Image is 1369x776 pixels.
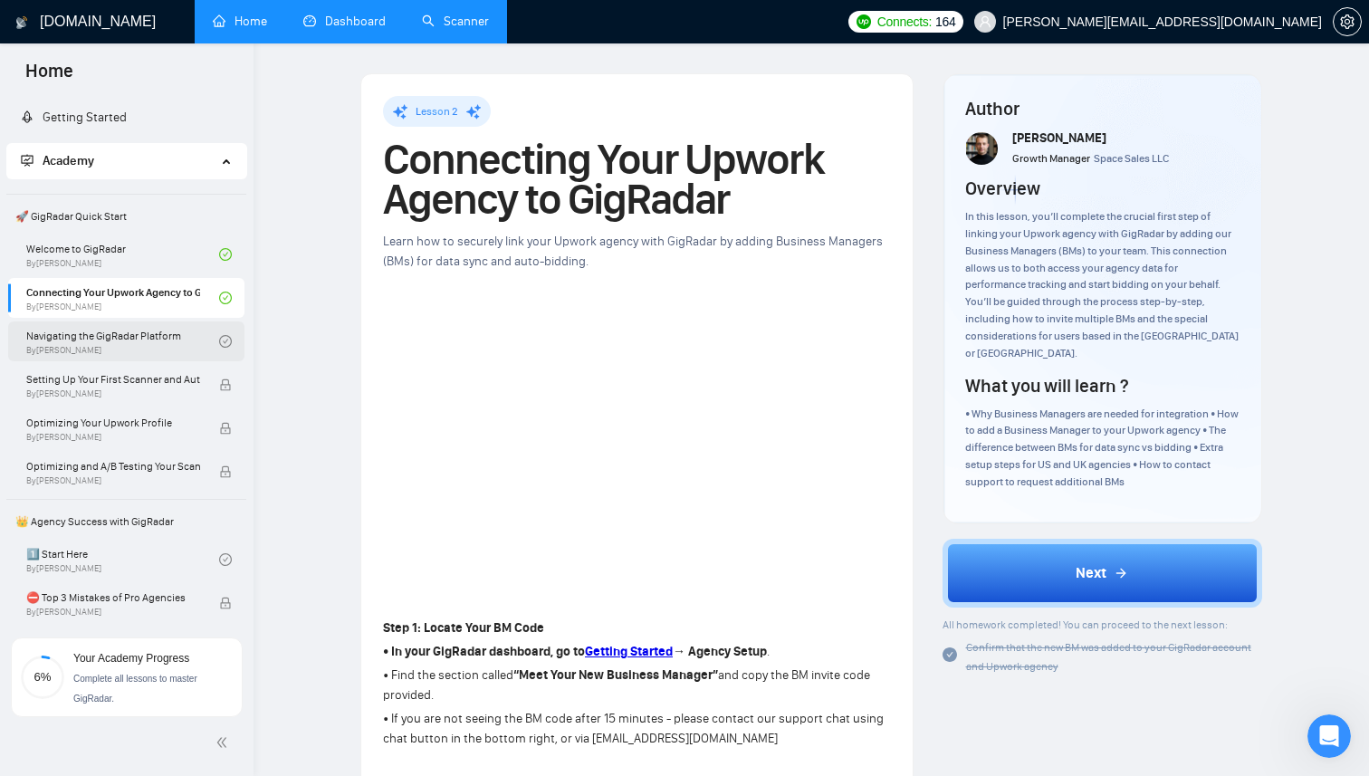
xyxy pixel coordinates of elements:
span: fund-projection-screen [21,154,34,167]
div: In this lesson, you’ll complete the crucial first step of linking your Upwork agency with GigRada... [965,208,1240,362]
img: vlad-t.jpg [966,132,999,165]
span: Learn how to securely link your Upwork agency with GigRadar by adding Business Managers (BMs) for... [383,234,883,269]
span: Complete all lessons to master GigRadar. [73,674,197,704]
h4: Overview [965,176,1040,201]
a: 1️⃣ Start HereBy[PERSON_NAME] [26,540,219,580]
span: 👑 Agency Success with GigRadar [8,503,244,540]
span: Home [11,58,88,96]
iframe: Intercom live chat [1307,714,1351,758]
span: Optimizing and A/B Testing Your Scanner for Better Results [26,457,200,475]
strong: → Agency Setup [673,644,767,659]
a: Connecting Your Upwork Agency to GigRadarBy[PERSON_NAME] [26,278,219,318]
strong: • In your GigRadar dashboard, go to [383,644,585,659]
a: Welcome to GigRadarBy[PERSON_NAME] [26,235,219,274]
span: Your Academy Progress [73,652,189,665]
a: setting [1333,14,1362,29]
span: Growth Manager [1012,152,1090,165]
span: lock [219,465,232,478]
span: check-circle [219,335,232,348]
a: dashboardDashboard [303,14,386,29]
span: lock [219,378,232,391]
span: By [PERSON_NAME] [26,607,200,618]
span: check-circle [219,292,232,304]
span: Confirm that the new BM was added to your GigRadar account and Upwork agency [966,641,1251,673]
p: . [383,642,891,662]
span: Next [1076,562,1106,584]
a: homeHome [213,14,267,29]
a: Navigating the GigRadar PlatformBy[PERSON_NAME] [26,321,219,361]
span: 164 [935,12,955,32]
p: • If you are not seeing the BM code after 15 minutes - please contact our support chat using chat... [383,709,891,749]
span: double-left [215,733,234,752]
span: ⛔ Top 3 Mistakes of Pro Agencies [26,589,200,607]
span: 🚀 GigRadar Quick Start [8,198,244,235]
h1: Connecting Your Upwork Agency to GigRadar [383,139,891,219]
li: Getting Started [6,100,246,136]
span: lock [219,597,232,609]
img: upwork-logo.png [857,14,871,29]
button: setting [1333,7,1362,36]
span: By [PERSON_NAME] [26,432,200,443]
span: user [979,15,991,28]
span: check-circle [943,647,957,662]
a: Getting Started [585,644,673,659]
h4: Author [965,96,1240,121]
span: lock [219,422,232,435]
span: 6% [21,671,64,683]
span: Space Sales LLC [1094,152,1169,165]
span: Setting Up Your First Scanner and Auto-Bidder [26,370,200,388]
button: Next [943,539,1263,608]
span: Lesson 2 [416,105,458,118]
span: check-circle [219,248,232,261]
span: Connects: [877,12,932,32]
strong: Step 1: Locate Your BM Code [383,620,544,636]
span: By [PERSON_NAME] [26,475,200,486]
span: Academy [21,153,94,168]
span: Academy [43,153,94,168]
img: logo [15,8,28,37]
span: [PERSON_NAME] [1012,130,1106,146]
a: rocketGetting Started [21,110,127,125]
a: searchScanner [422,14,489,29]
p: • Find the section called and copy the BM invite code provided. [383,666,891,705]
h4: What you will learn ? [965,373,1128,398]
div: • Why Business Managers are needed for integration • How to add a Business Manager to your Upwork... [965,406,1240,491]
strong: “Meet Your New Business Manager” [513,667,718,683]
span: All homework completed! You can proceed to the next lesson: [943,618,1228,631]
span: check-circle [219,553,232,566]
span: setting [1334,14,1361,29]
span: By [PERSON_NAME] [26,388,200,399]
span: Optimizing Your Upwork Profile [26,414,200,432]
